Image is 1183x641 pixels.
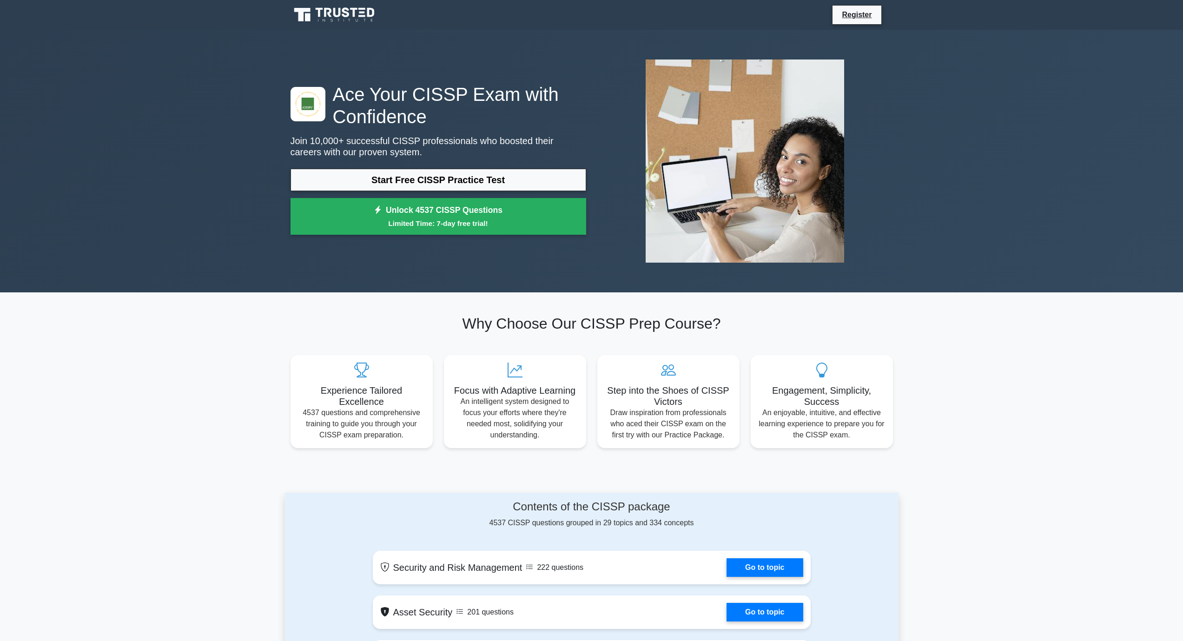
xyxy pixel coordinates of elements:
h5: Focus with Adaptive Learning [451,385,579,396]
p: Draw inspiration from professionals who aced their CISSP exam on the first try with our Practice ... [605,407,732,441]
h5: Experience Tailored Excellence [298,385,425,407]
p: An intelligent system designed to focus your efforts where they're needed most, solidifying your ... [451,396,579,441]
h4: Contents of the CISSP package [373,500,811,514]
p: An enjoyable, intuitive, and effective learning experience to prepare you for the CISSP exam. [758,407,886,441]
a: Start Free CISSP Practice Test [291,169,586,191]
a: Go to topic [727,558,803,577]
a: Unlock 4537 CISSP QuestionsLimited Time: 7-day free trial! [291,198,586,235]
p: 4537 questions and comprehensive training to guide you through your CISSP exam preparation. [298,407,425,441]
p: Join 10,000+ successful CISSP professionals who boosted their careers with our proven system. [291,135,586,158]
a: Register [836,9,877,20]
div: 4537 CISSP questions grouped in 29 topics and 334 concepts [373,500,811,529]
h2: Why Choose Our CISSP Prep Course? [291,315,893,332]
h5: Engagement, Simplicity, Success [758,385,886,407]
h1: Ace Your CISSP Exam with Confidence [291,83,586,128]
a: Go to topic [727,603,803,621]
h5: Step into the Shoes of CISSP Victors [605,385,732,407]
small: Limited Time: 7-day free trial! [302,218,575,229]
